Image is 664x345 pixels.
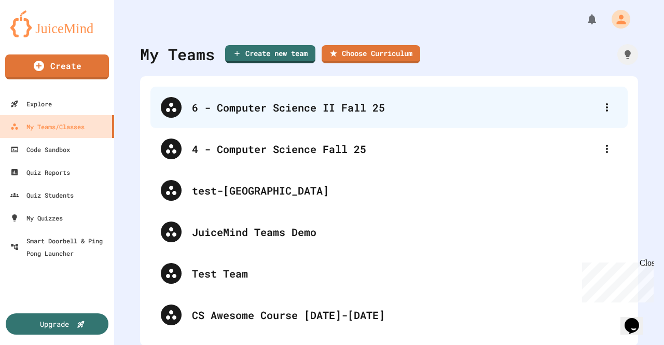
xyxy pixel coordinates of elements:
[617,44,638,65] div: How it works
[192,141,597,157] div: 4 - Computer Science Fall 25
[10,10,104,37] img: logo-orange.svg
[322,45,420,63] a: Choose Curriculum
[192,183,617,198] div: test-[GEOGRAPHIC_DATA]
[40,319,69,329] div: Upgrade
[10,98,52,110] div: Explore
[150,211,628,253] div: JuiceMind Teams Demo
[566,10,601,28] div: My Notifications
[192,100,597,115] div: 6 - Computer Science II Fall 25
[10,212,63,224] div: My Quizzes
[192,307,617,323] div: CS Awesome Course [DATE]-[DATE]
[4,4,72,66] div: Chat with us now!Close
[150,253,628,294] div: Test Team
[150,87,628,128] div: 6 - Computer Science II Fall 25
[578,258,654,302] iframe: chat widget
[10,189,74,201] div: Quiz Students
[225,45,315,63] a: Create new team
[140,43,215,66] div: My Teams
[192,224,617,240] div: JuiceMind Teams Demo
[150,294,628,336] div: CS Awesome Course [DATE]-[DATE]
[150,170,628,211] div: test-[GEOGRAPHIC_DATA]
[10,120,85,133] div: My Teams/Classes
[10,166,70,178] div: Quiz Reports
[150,128,628,170] div: 4 - Computer Science Fall 25
[601,7,633,31] div: My Account
[620,303,654,335] iframe: chat widget
[10,143,70,156] div: Code Sandbox
[192,266,617,281] div: Test Team
[5,54,109,79] a: Create
[10,234,110,259] div: Smart Doorbell & Ping Pong Launcher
